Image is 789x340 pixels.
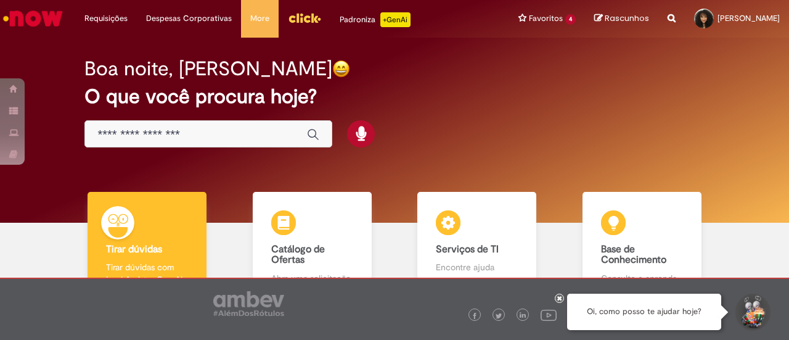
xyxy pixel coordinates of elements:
[529,12,563,25] span: Favoritos
[146,12,232,25] span: Despesas Corporativas
[717,13,780,23] span: [PERSON_NAME]
[380,12,411,27] p: +GenAi
[565,14,576,25] span: 4
[230,192,395,299] a: Catálogo de Ofertas Abra uma solicitação
[106,243,162,255] b: Tirar dúvidas
[594,13,649,25] a: Rascunhos
[394,192,560,299] a: Serviços de TI Encontre ajuda
[472,313,478,319] img: logo_footer_facebook.png
[496,313,502,319] img: logo_footer_twitter.png
[601,272,683,284] p: Consulte e aprenda
[213,291,284,316] img: logo_footer_ambev_rotulo_gray.png
[734,294,771,331] button: Iniciar Conversa de Suporte
[601,243,666,267] b: Base de Conhecimento
[1,6,65,31] img: ServiceNow
[106,261,188,286] p: Tirar dúvidas com Lupi Assist e Gen Ai
[340,12,411,27] div: Padroniza
[605,12,649,24] span: Rascunhos
[250,12,269,25] span: More
[84,86,704,107] h2: O que você procura hoje?
[567,294,721,330] div: Oi, como posso te ajudar hoje?
[560,192,725,299] a: Base de Conhecimento Consulte e aprenda
[332,60,350,78] img: happy-face.png
[84,58,332,80] h2: Boa noite, [PERSON_NAME]
[541,307,557,323] img: logo_footer_youtube.png
[84,12,128,25] span: Requisições
[520,312,526,320] img: logo_footer_linkedin.png
[271,243,325,267] b: Catálogo de Ofertas
[65,192,230,299] a: Tirar dúvidas Tirar dúvidas com Lupi Assist e Gen Ai
[271,272,353,284] p: Abra uma solicitação
[436,261,518,273] p: Encontre ajuda
[436,243,499,255] b: Serviços de TI
[288,9,321,27] img: click_logo_yellow_360x200.png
